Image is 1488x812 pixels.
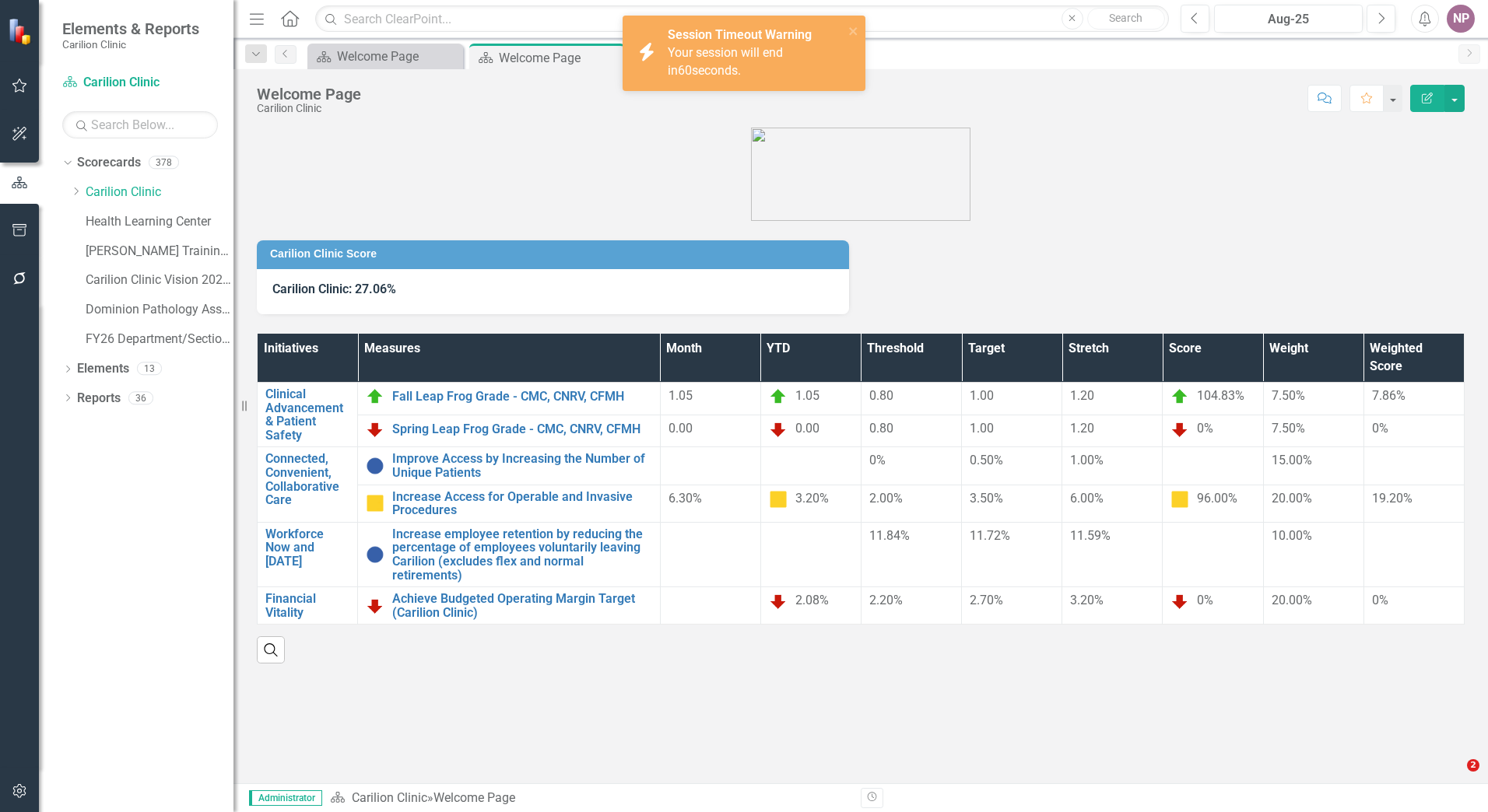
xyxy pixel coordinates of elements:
img: carilion%20clinic%20logo%202.0.png [751,128,970,221]
span: 104.83% [1197,388,1244,403]
a: Carilion Clinic [62,74,218,92]
img: No Information [366,457,384,475]
span: 11.72% [970,528,1010,543]
span: 3.50% [970,491,1003,506]
span: 11.59% [1070,528,1111,543]
span: 60 [678,63,692,78]
a: Carilion Clinic [352,790,427,805]
span: 1.05 [795,388,819,403]
span: 1.00 [970,388,994,403]
td: Double-Click to Edit Right Click for Context Menu [358,415,661,447]
span: 0% [1372,421,1388,436]
td: Double-Click to Edit Right Click for Context Menu [258,447,358,522]
button: Search [1087,8,1165,30]
div: Aug-25 [1220,10,1357,29]
a: Dominion Pathology Associates [86,301,233,319]
span: 2.00% [869,491,903,506]
a: [PERSON_NAME] Training Scorecard 8/23 [86,243,233,261]
span: 0% [1372,593,1388,607]
a: Financial Vitality [265,592,349,619]
img: Below Plan [769,592,788,611]
span: 2.08% [795,593,829,607]
a: Connected, Convenient, Collaborative Care [265,452,349,506]
span: 7.50% [1272,421,1305,436]
img: Below Plan [366,420,384,439]
a: Spring Leap Frog Grade - CMC, CNRV, CFMH [392,422,652,436]
h3: Carilion Clinic Score [270,248,841,260]
td: Double-Click to Edit Right Click for Context Menu [358,485,661,522]
span: 7.50% [1272,388,1305,403]
span: 1.00 [970,421,994,436]
img: On Target [769,387,788,406]
a: Health Learning Center [86,213,233,231]
span: 0% [869,453,886,467]
button: close [848,22,859,40]
span: 6.00% [1070,491,1104,506]
span: Carilion Clinic: 27.06% [272,282,396,296]
div: Welcome Page [499,48,621,68]
div: 13 [137,362,162,376]
iframe: Intercom live chat [1435,759,1472,796]
a: Improve Access by Increasing the Number of Unique Patients [392,452,652,479]
img: On Target [366,387,384,406]
a: Achieve Budgeted Operating Margin Target (Carilion Clinic) [392,592,652,619]
img: No Information [366,545,384,564]
span: Administrator [249,790,322,806]
a: Increase employee retention by reducing the percentage of employees voluntarily leaving Carilion ... [392,527,652,582]
td: Double-Click to Edit Right Click for Context Menu [258,383,358,447]
a: Elements [77,360,129,378]
div: Welcome Page [433,790,515,805]
span: 3.20% [1070,593,1104,607]
span: 3.20% [795,491,829,506]
span: 20.00% [1272,593,1312,607]
span: Elements & Reports [62,19,199,38]
img: Below Plan [769,420,788,439]
a: Reports [77,390,121,408]
a: Increase Access for Operable and Invasive Procedures [392,490,652,517]
td: Double-Click to Edit Right Click for Context Menu [358,383,661,415]
td: Double-Click to Edit Right Click for Context Menu [358,522,661,586]
div: 36 [128,391,153,404]
span: 0.00 [795,421,819,436]
span: 2.70% [970,593,1003,607]
input: Search ClearPoint... [315,5,1169,33]
span: 1.20 [1070,388,1094,403]
img: Caution [366,494,384,513]
a: Carilion Clinic [86,184,233,201]
div: Welcome Page [257,86,361,103]
a: Fall Leap Frog Grade - CMC, CNRV, CFMH [392,390,652,404]
a: Workforce Now and [DATE] [265,527,349,569]
span: 0.80 [869,388,893,403]
img: On Target [1170,387,1189,406]
span: 19.20% [1372,491,1413,506]
span: 2.20% [869,593,903,607]
strong: Session Timeout Warning [668,27,812,42]
span: 1.20 [1070,421,1094,436]
span: 96.00% [1197,491,1237,506]
span: 0% [1197,593,1213,607]
td: Double-Click to Edit Right Click for Context Menu [258,522,358,586]
small: Carilion Clinic [62,38,199,51]
img: Caution [1170,490,1189,509]
span: 7.86% [1372,388,1406,403]
span: 11.84% [869,528,910,543]
span: 20.00% [1272,491,1312,506]
span: 0% [1197,421,1213,436]
div: » [330,789,849,807]
span: Your session will end in seconds. [668,45,783,78]
span: Search [1109,12,1142,24]
img: Below Plan [1170,420,1189,439]
button: Aug-25 [1214,5,1363,33]
img: Below Plan [1170,592,1189,611]
span: 6.30% [669,491,702,506]
td: Double-Click to Edit Right Click for Context Menu [258,587,358,625]
a: Clinical Advancement & Patient Safety [265,387,349,442]
img: ClearPoint Strategy [8,18,35,45]
div: NP [1447,5,1475,33]
td: Double-Click to Edit Right Click for Context Menu [358,587,661,625]
a: Carilion Clinic Vision 2025 (Full Version) [86,271,233,289]
span: 15.00% [1272,453,1312,467]
div: Welcome Page [337,47,459,66]
span: 0.80 [869,421,893,436]
a: FY26 Department/Section Example Scorecard [86,331,233,348]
